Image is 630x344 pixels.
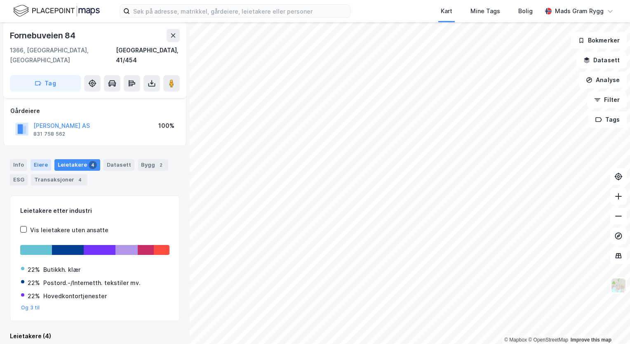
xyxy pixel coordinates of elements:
img: Z [611,278,626,293]
div: Hovedkontortjenester [43,291,107,301]
div: Transaksjoner [31,174,87,186]
a: OpenStreetMap [528,337,568,343]
div: Postord.-/Internetth. tekstiler mv. [43,278,141,288]
iframe: Chat Widget [589,304,630,344]
div: Bolig [518,6,533,16]
button: Analyse [579,72,627,88]
div: Vis leietakere uten ansatte [30,225,108,235]
div: Mine Tags [470,6,500,16]
button: Tags [588,111,627,128]
div: Bygg [138,159,168,171]
img: logo.f888ab2527a4732fd821a326f86c7f29.svg [13,4,100,18]
a: Mapbox [504,337,527,343]
div: Gårdeiere [10,106,179,116]
div: Butikkh. klær [43,265,80,275]
div: 1366, [GEOGRAPHIC_DATA], [GEOGRAPHIC_DATA] [10,45,116,65]
button: Og 3 til [21,304,40,311]
div: Info [10,159,27,171]
div: Datasett [103,159,134,171]
div: 2 [157,161,165,169]
div: 4 [76,176,84,184]
div: Kontrollprogram for chat [589,304,630,344]
div: 831 758 562 [33,131,65,137]
div: 22% [28,265,40,275]
div: Kart [441,6,452,16]
button: Bokmerker [571,32,627,49]
div: Eiere [31,159,51,171]
div: 22% [28,278,40,288]
div: 4 [89,161,97,169]
div: 100% [158,121,174,131]
button: Datasett [576,52,627,68]
input: Søk på adresse, matrikkel, gårdeiere, leietakere eller personer [130,5,350,17]
div: ESG [10,174,28,186]
a: Improve this map [571,337,611,343]
div: Leietakere [54,159,100,171]
button: Tag [10,75,81,92]
div: [GEOGRAPHIC_DATA], 41/454 [116,45,180,65]
div: Mads Gram Rygg [555,6,604,16]
div: Leietakere etter industri [20,206,169,216]
button: Filter [587,92,627,108]
div: Leietakere (4) [10,331,180,341]
div: Fornebuveien 84 [10,29,77,42]
div: 22% [28,291,40,301]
